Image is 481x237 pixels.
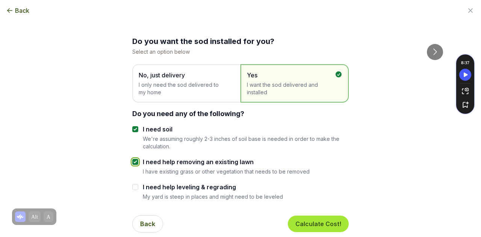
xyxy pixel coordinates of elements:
[139,71,227,80] span: No, just delivery
[15,6,29,15] span: Back
[427,44,443,60] button: Go to next slide
[6,6,29,15] button: Back
[143,125,349,134] label: I need soil
[247,71,335,80] span: Yes
[132,36,349,47] h2: Do you want the sod installed for you?
[143,183,283,192] label: I need help leveling & regrading
[132,215,163,232] button: Back
[143,157,310,166] label: I need help removing an existing lawn
[143,168,310,175] p: I have existing grass or other vegetation that needs to be removed
[143,193,283,200] p: My yard is steep in places and might need to be leveled
[132,109,349,119] div: Do you need any of the following?
[139,81,227,96] span: I only need the sod delivered to my home
[288,216,349,232] button: Calculate Cost!
[247,81,335,96] span: I want the sod delivered and installed
[143,135,349,150] p: We're assuming roughly 2-3 inches of soil base is needed in order to make the calculation.
[132,48,349,55] p: Select an option below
